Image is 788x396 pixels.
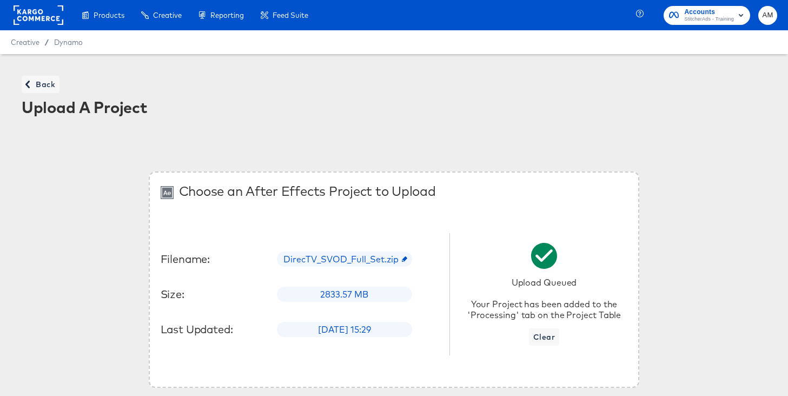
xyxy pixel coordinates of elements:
a: Dynamo [54,38,83,47]
button: Clear [529,328,559,346]
span: Reporting [210,11,244,19]
button: AM [758,6,777,25]
span: [DATE] 15:29 [312,324,378,336]
span: Creative [11,38,39,47]
div: Upload Queued Your Project has been added to the 'Processing' tab on the Project Table [461,277,628,320]
span: / [39,38,54,47]
div: Choose an After Effects Project to Upload [179,183,436,199]
div: Filename: [161,253,269,266]
span: Products [94,11,124,19]
button: AccountsStitcherAds - Training [664,6,750,25]
span: Feed Suite [273,11,308,19]
span: Accounts [684,6,734,18]
span: StitcherAds - Training [684,15,734,24]
span: 2833.57 MB [314,288,375,301]
span: AM [763,9,773,22]
div: Size: [161,288,269,301]
span: Clear [533,331,555,344]
div: Last Updated: [161,323,269,336]
div: Upload A Project [22,98,766,116]
div: DirecTV_SVOD_Full_Set.zip [277,252,412,267]
span: Back [26,78,55,91]
span: DirecTV_SVOD_Full_Set.zip [277,253,412,266]
button: Back [22,76,59,93]
span: Creative [153,11,182,19]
